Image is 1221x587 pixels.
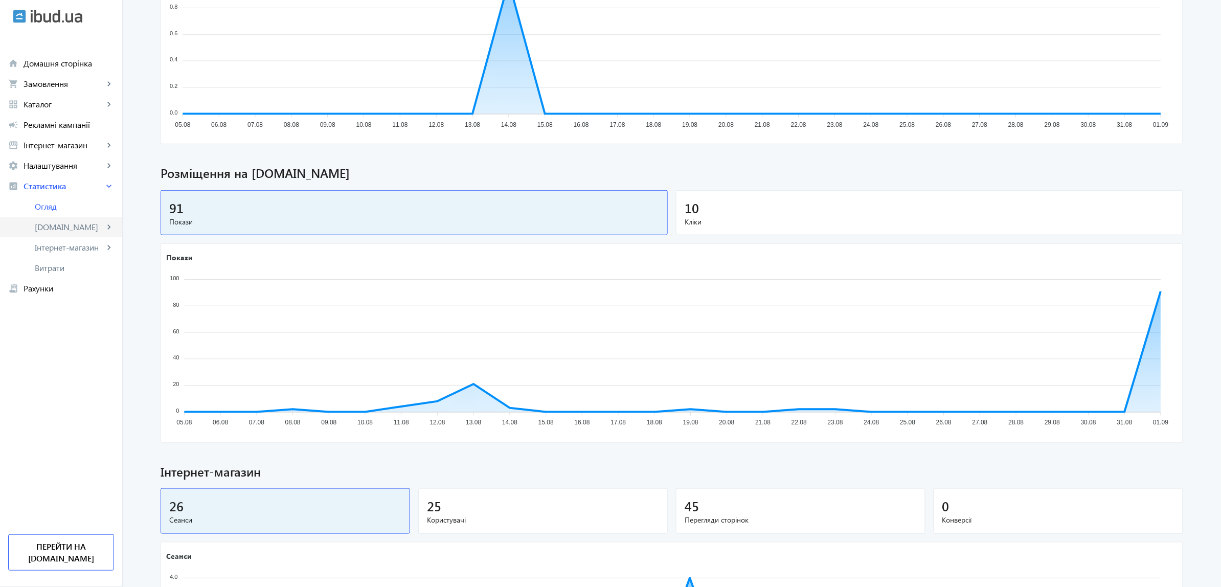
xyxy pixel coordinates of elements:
a: Перейти на [DOMAIN_NAME] [8,534,114,571]
text: Покази [166,253,193,263]
mat-icon: keyboard_arrow_right [104,242,114,253]
tspan: 17.08 [610,419,626,426]
tspan: 25.08 [900,419,915,426]
tspan: 05.08 [176,419,192,426]
tspan: 0.4 [170,56,177,62]
tspan: 0.8 [170,4,177,10]
span: 26 [169,498,184,514]
tspan: 0 [176,408,179,414]
tspan: 07.08 [247,121,263,128]
tspan: 31.08 [1117,419,1133,426]
tspan: 01.09 [1154,121,1169,128]
mat-icon: analytics [8,181,18,191]
span: Статистика [24,181,104,191]
tspan: 100 [170,275,179,281]
mat-icon: keyboard_arrow_right [104,79,114,89]
tspan: 14.08 [502,419,517,426]
tspan: 18.08 [647,419,662,426]
tspan: 28.08 [1009,419,1024,426]
span: Конверсії [942,515,1174,525]
tspan: 40 [173,355,179,361]
tspan: 21.08 [755,419,771,426]
tspan: 24.08 [864,419,879,426]
tspan: 30.08 [1081,419,1096,426]
span: 25 [427,498,441,514]
span: 10 [685,199,699,216]
tspan: 22.08 [792,419,807,426]
img: ibud.svg [13,10,26,23]
span: Інтернет-магазин [35,242,104,253]
mat-icon: home [8,58,18,69]
span: Сеанси [169,515,401,525]
tspan: 19.08 [683,419,698,426]
mat-icon: grid_view [8,99,18,109]
tspan: 80 [173,302,179,308]
tspan: 0.2 [170,83,177,89]
tspan: 08.08 [285,419,301,426]
tspan: 23.08 [828,419,843,426]
tspan: 26.08 [936,419,952,426]
span: Покази [169,217,659,227]
mat-icon: keyboard_arrow_right [104,161,114,171]
tspan: 27.08 [973,419,988,426]
tspan: 09.08 [320,121,335,128]
mat-icon: receipt_long [8,283,18,293]
tspan: 11.08 [393,121,408,128]
tspan: 17.08 [610,121,625,128]
tspan: 29.08 [1045,121,1060,128]
span: Розміщення на [DOMAIN_NAME] [161,165,1183,182]
mat-icon: keyboard_arrow_right [104,140,114,150]
mat-icon: keyboard_arrow_right [104,222,114,232]
tspan: 20.08 [718,121,734,128]
tspan: 15.08 [537,121,553,128]
text: Сеанси [166,551,192,561]
tspan: 10.08 [357,419,373,426]
tspan: 29.08 [1045,419,1060,426]
tspan: 19.08 [682,121,697,128]
tspan: 22.08 [791,121,806,128]
tspan: 30.08 [1081,121,1096,128]
tspan: 28.08 [1008,121,1024,128]
mat-icon: keyboard_arrow_right [104,99,114,109]
mat-icon: keyboard_arrow_right [104,181,114,191]
tspan: 15.08 [538,419,554,426]
tspan: 16.08 [575,419,590,426]
tspan: 16.08 [574,121,589,128]
mat-icon: campaign [8,120,18,130]
tspan: 06.08 [211,121,227,128]
span: Інтернет-магазин [24,140,104,150]
span: Перегляди сторінок [685,515,917,525]
tspan: 20.08 [719,419,735,426]
tspan: 21.08 [755,121,770,128]
tspan: 13.08 [465,121,480,128]
span: 45 [685,498,699,514]
img: ibud_text.svg [31,10,82,23]
span: Домашня сторінка [24,58,114,69]
span: Огляд [35,201,114,212]
mat-icon: settings [8,161,18,171]
tspan: 10.08 [356,121,372,128]
tspan: 14.08 [501,121,516,128]
tspan: 4.0 [170,574,177,580]
tspan: 26.08 [936,121,951,128]
tspan: 18.08 [646,121,662,128]
span: [DOMAIN_NAME] [35,222,104,232]
tspan: 0.0 [170,109,177,116]
tspan: 05.08 [175,121,190,128]
tspan: 0.6 [170,30,177,36]
tspan: 27.08 [972,121,987,128]
mat-icon: shopping_cart [8,79,18,89]
tspan: 12.08 [430,419,445,426]
tspan: 09.08 [321,419,336,426]
tspan: 13.08 [466,419,481,426]
tspan: 11.08 [394,419,409,426]
span: Витрати [35,263,114,273]
span: 91 [169,199,184,216]
span: Рекламні кампанії [24,120,114,130]
tspan: 08.08 [284,121,299,128]
tspan: 07.08 [249,419,264,426]
span: Інтернет-магазин [161,463,1183,481]
span: Користувачі [427,515,659,525]
tspan: 31.08 [1117,121,1133,128]
span: 0 [942,498,949,514]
